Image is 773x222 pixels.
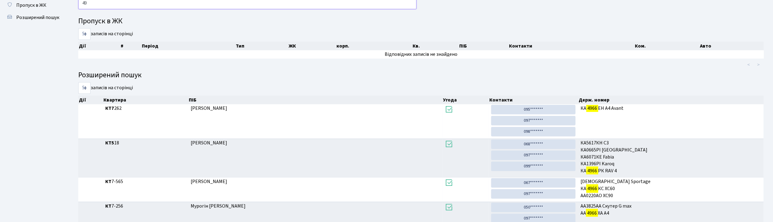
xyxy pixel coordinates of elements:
th: Угода [442,96,489,104]
mark: 4966 [586,104,598,113]
th: Ком. [635,42,700,50]
span: [PERSON_NAME] [191,178,227,185]
mark: 4966 [586,209,598,217]
th: Контакти [509,42,635,50]
span: 7-256 [105,203,186,210]
label: записів на сторінці [78,82,133,94]
th: Контакти [489,96,578,104]
b: КТ [105,178,111,185]
span: КА ЕН A4 Avant [581,105,761,112]
a: Розширений пошук [3,11,64,24]
th: ПІБ [459,42,508,50]
span: 262 [105,105,186,112]
th: Період [141,42,235,50]
b: КТ7 [105,105,114,112]
span: AA3825AA Скутер G max АА ХА А4 [581,203,761,217]
span: [PERSON_NAME] [191,105,227,112]
span: Розширений пошук [16,14,59,21]
span: КА5617КН C3 КА0665РІ [GEOGRAPHIC_DATA] КА6071КЕ Fabia КА1396РІ Karoq КА РК RAV 4 [581,140,761,174]
select: записів на сторінці [78,28,91,40]
th: # [120,42,142,50]
th: Кв. [412,42,459,50]
label: записів на сторінці [78,28,133,40]
span: 7-565 [105,178,186,185]
mark: 4966 [586,166,598,175]
th: ЖК [288,42,336,50]
span: 18 [105,140,186,147]
mark: 4966 [586,184,598,193]
th: корп. [336,42,412,50]
span: Мурогін [PERSON_NAME] [191,203,246,209]
h4: Розширений пошук [78,71,764,80]
th: Авто [699,42,764,50]
select: записів на сторінці [78,82,91,94]
th: ПІБ [188,96,443,104]
span: [DEMOGRAPHIC_DATA] Sportage КА КС XC60 АА0220АО XC90 [581,178,761,199]
span: Пропуск в ЖК [16,2,46,9]
th: Квартира [103,96,188,104]
th: Дії [78,42,120,50]
th: Тип [235,42,288,50]
th: Дії [78,96,103,104]
td: Відповідних записів не знайдено [78,50,764,59]
th: Держ. номер [578,96,764,104]
span: [PERSON_NAME] [191,140,227,146]
b: КТ [105,203,111,209]
b: КТ5 [105,140,114,146]
h4: Пропуск в ЖК [78,17,764,26]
